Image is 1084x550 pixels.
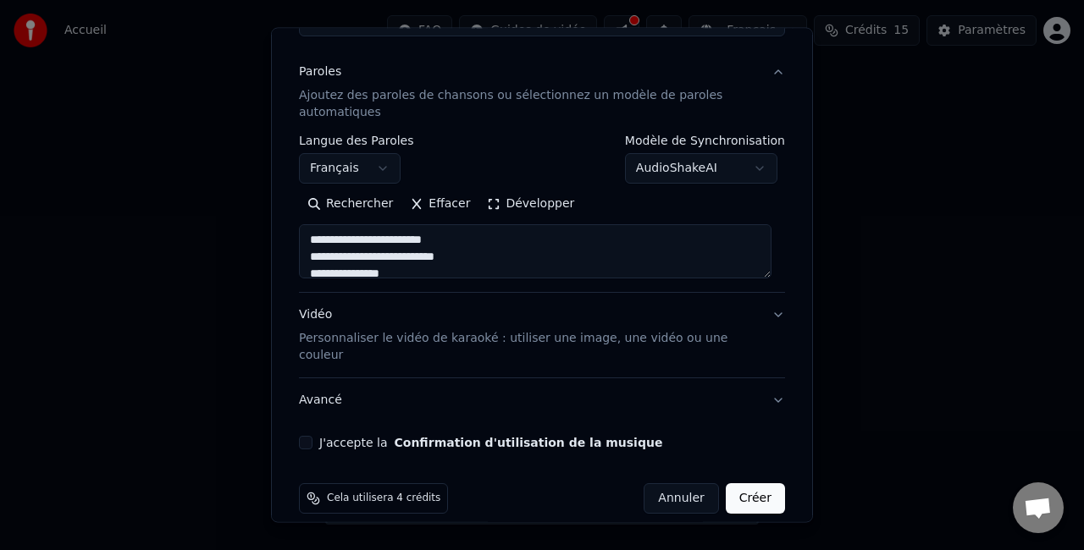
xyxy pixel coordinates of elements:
button: ParolesAjoutez des paroles de chansons ou sélectionnez un modèle de paroles automatiques [299,50,785,135]
button: Développer [478,190,583,217]
button: Effacer [401,190,478,217]
button: VidéoPersonnaliser le vidéo de karaoké : utiliser une image, une vidéo ou une couleur [299,293,785,377]
p: Ajoutez des paroles de chansons ou sélectionnez un modèle de paroles automatiques [299,87,758,121]
button: J'accepte la [394,437,662,448]
button: Annuler [644,483,718,514]
label: J'accepte la [319,437,662,448]
button: Rechercher [299,190,401,217]
button: Créer [726,483,785,514]
button: Avancé [299,378,785,422]
label: Langue des Paroles [299,135,414,146]
div: ParolesAjoutez des paroles de chansons ou sélectionnez un modèle de paroles automatiques [299,135,785,292]
div: Paroles [299,63,341,80]
label: Modèle de Synchronisation [625,135,785,146]
div: Vidéo [299,306,758,364]
p: Personnaliser le vidéo de karaoké : utiliser une image, une vidéo ou une couleur [299,330,758,364]
span: Cela utilisera 4 crédits [327,492,440,505]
